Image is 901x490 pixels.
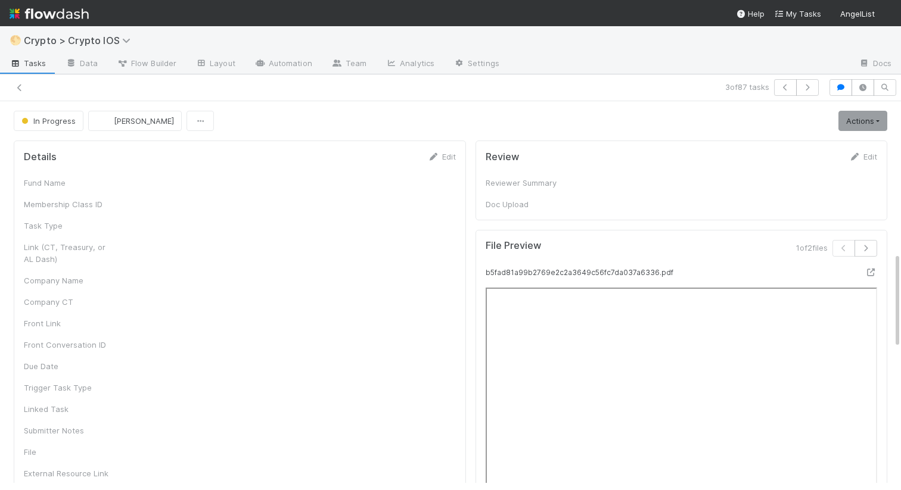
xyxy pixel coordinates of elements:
[114,116,174,126] span: [PERSON_NAME]
[19,116,76,126] span: In Progress
[24,382,113,394] div: Trigger Task Type
[245,55,322,74] a: Automation
[24,274,113,286] div: Company Name
[24,220,113,232] div: Task Type
[24,198,113,210] div: Membership Class ID
[14,111,83,131] button: In Progress
[56,55,107,74] a: Data
[24,177,113,189] div: Fund Name
[88,111,182,131] button: [PERSON_NAME]
[725,81,769,93] span: 3 of 87 tasks
[849,55,901,74] a: Docs
[486,240,541,252] h5: File Preview
[796,242,828,254] span: 1 of 2 files
[486,198,575,210] div: Doc Upload
[10,4,89,24] img: logo-inverted-e16ddd16eac7371096b0.svg
[24,467,113,479] div: External Resource Link
[24,425,113,436] div: Submitter Notes
[444,55,509,74] a: Settings
[486,268,673,277] small: b5fad81a99b2769e2c2a3649c56fc7da037a6336.pdf
[838,111,887,131] a: Actions
[486,151,519,163] h5: Review
[880,8,891,20] img: avatar_d89a0a80-047e-40c9-bdc2-a2d44e645fd3.png
[186,55,245,74] a: Layout
[24,296,113,308] div: Company CT
[774,8,821,20] a: My Tasks
[774,9,821,18] span: My Tasks
[24,151,57,163] h5: Details
[24,317,113,329] div: Front Link
[24,241,113,265] div: Link (CT, Treasury, or AL Dash)
[98,115,110,127] img: avatar_d89a0a80-047e-40c9-bdc2-a2d44e645fd3.png
[428,152,456,161] a: Edit
[117,57,176,69] span: Flow Builder
[376,55,444,74] a: Analytics
[24,35,136,46] span: Crypto > Crypto IOS
[736,8,765,20] div: Help
[24,446,113,458] div: File
[10,57,46,69] span: Tasks
[107,55,186,74] a: Flow Builder
[24,360,113,372] div: Due Date
[486,177,575,189] div: Reviewer Summary
[840,9,875,18] span: AngelList
[24,403,113,415] div: Linked Task
[10,35,21,45] span: 🌕
[24,339,113,351] div: Front Conversation ID
[849,152,877,161] a: Edit
[322,55,376,74] a: Team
